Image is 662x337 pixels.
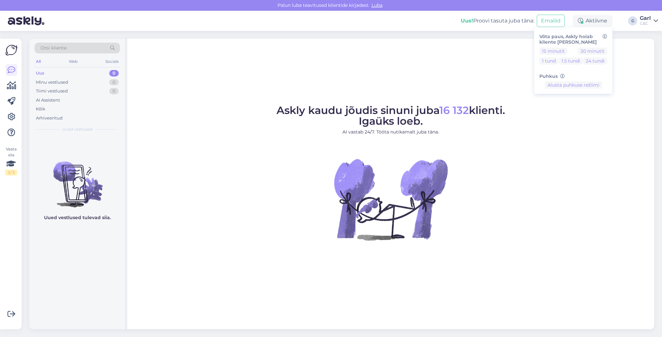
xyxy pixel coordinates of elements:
div: Arhiveeritud [36,115,63,121]
button: 1 tund [539,57,558,64]
button: 15 minutit [539,48,567,55]
div: Proovi tasuta juba täna: [461,17,534,25]
div: Garl [640,16,651,21]
div: Socials [104,57,120,66]
div: Web [68,57,79,66]
span: Luba [369,2,384,8]
div: 2 / 3 [5,170,17,176]
img: No Chat active [332,141,449,258]
div: Minu vestlused [36,79,68,86]
span: Otsi kliente [40,45,67,51]
button: 1.5 tundi [559,57,583,64]
p: AI vastab 24/7. Tööta nutikamalt juba täna. [277,129,505,135]
button: 30 minutit [578,48,607,55]
button: 24 tundi [583,57,607,64]
img: Askly Logo [5,44,18,56]
div: Uus [36,70,44,77]
a: GarlC&C [640,16,658,26]
span: Uued vestlused [62,126,93,132]
div: Kõik [36,106,45,112]
div: 0 [109,88,119,94]
div: C&C [640,21,651,26]
img: No chats [29,150,125,208]
div: G [628,16,637,25]
button: Emailid [537,15,565,27]
p: Uued vestlused tulevad siia. [44,214,111,221]
b: Uus! [461,18,473,24]
div: Vaata siia [5,146,17,176]
span: Askly kaudu jõudis sinuni juba klienti. Igaüks loeb. [277,104,505,127]
div: 0 [109,79,119,86]
div: AI Assistent [36,97,60,104]
button: Alusta puhkuse režiimi [545,82,602,89]
div: Tiimi vestlused [36,88,68,94]
span: 16 132 [439,104,469,117]
div: Aktiivne [573,15,612,27]
h6: Puhkus [539,74,607,79]
div: 0 [109,70,119,77]
h6: Võta paus, Askly hoiab kliente [PERSON_NAME] [539,34,607,45]
div: All [35,57,42,66]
